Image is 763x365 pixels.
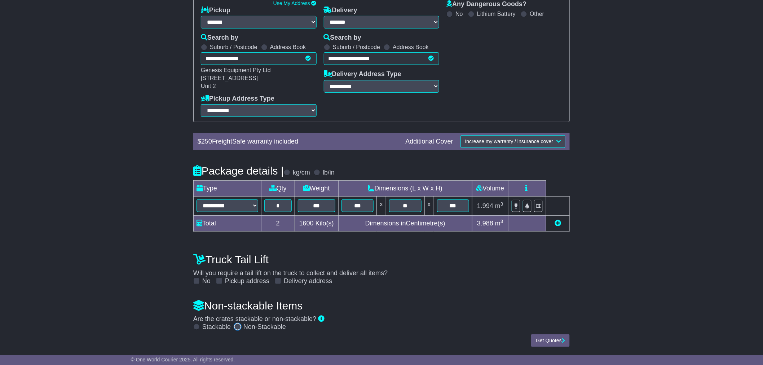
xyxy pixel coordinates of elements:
span: © One World Courier 2025. All rights reserved. [131,357,235,362]
label: Delivery [324,6,357,14]
label: Other [530,10,544,17]
label: No [455,10,463,17]
span: Are the crates stackable or non-stackable? [193,315,316,322]
div: $ FreightSafe warranty included [194,138,402,146]
td: 2 [261,215,295,231]
td: Volume [472,181,508,197]
label: Lithium Battery [477,10,516,17]
label: kg/cm [293,169,310,177]
h4: Package details | [193,165,284,177]
label: Address Book [393,44,429,50]
h4: Non-stackable Items [193,300,570,312]
label: No [202,277,211,285]
label: Suburb / Postcode [210,44,257,50]
span: m [495,220,503,227]
label: lb/in [323,169,335,177]
td: Total [194,215,261,231]
span: Genesis Equipment Pty Ltd [201,67,271,73]
label: Pickup [201,6,230,14]
sup: 3 [500,219,503,224]
label: Search by [324,34,361,42]
label: Search by [201,34,238,42]
span: 250 [201,138,212,145]
label: Stackable [202,323,231,331]
span: 1600 [299,220,314,227]
td: x [377,197,386,215]
h4: Truck Tail Lift [193,254,570,265]
span: Increase my warranty / insurance cover [465,138,553,144]
td: Qty [261,181,295,197]
div: Additional Cover [402,138,457,146]
label: Non-Stackable [243,323,286,331]
label: Any Dangerous Goods? [446,0,526,8]
td: Dimensions (L x W x H) [338,181,472,197]
td: x [424,197,434,215]
td: Dimensions in Centimetre(s) [338,215,472,231]
label: Address Book [270,44,306,50]
label: Delivery Address Type [324,70,401,78]
a: Add new item [555,220,561,227]
button: Get Quotes [531,334,570,347]
button: Increase my warranty / insurance cover [460,135,565,148]
a: Use My Address [273,0,310,6]
label: Pickup Address Type [201,95,274,103]
sup: 3 [500,201,503,207]
label: Delivery address [284,277,332,285]
span: Unit 2 [201,83,216,89]
span: 1.994 [477,202,493,210]
label: Pickup address [225,277,269,285]
div: Will you require a tail lift on the truck to collect and deliver all items? [190,250,573,285]
label: Suburb / Postcode [333,44,380,50]
span: 3.988 [477,220,493,227]
span: m [495,202,503,210]
td: Kilo(s) [295,215,338,231]
span: [STREET_ADDRESS] [201,75,258,81]
td: Type [194,181,261,197]
td: Weight [295,181,338,197]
